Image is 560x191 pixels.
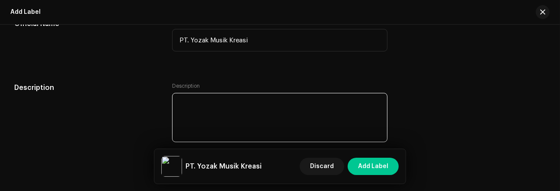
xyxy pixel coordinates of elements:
[358,158,388,175] span: Add Label
[172,83,200,89] label: Description
[310,158,334,175] span: Discard
[300,158,344,175] button: Discard
[348,158,399,175] button: Add Label
[186,161,262,172] h5: PT. Yozak Musik Kreasi
[161,156,182,177] img: 31d1435f-d28c-430d-87b3-d00e30541184
[15,83,159,93] h5: Description
[172,29,387,51] input: Type something...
